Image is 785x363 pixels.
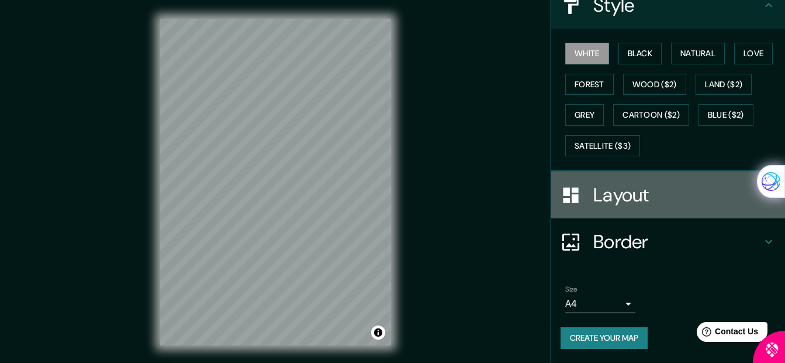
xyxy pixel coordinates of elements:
button: Cartoon ($2) [613,104,689,126]
font: Natural [680,46,715,61]
h4: Border [593,230,762,254]
font: Wood ($2) [632,77,677,92]
font: Forest [575,77,604,92]
font: Black [628,46,653,61]
font: Cartoon ($2) [623,108,680,122]
canvas: Map [160,19,391,345]
div: Border [551,218,785,265]
button: Black [618,43,662,64]
button: Blue ($2) [698,104,753,126]
font: Create your map [570,331,638,345]
button: Toggle attribution [371,326,385,340]
button: Love [734,43,773,64]
button: Natural [671,43,725,64]
div: Layout [551,172,785,218]
font: Love [743,46,763,61]
h4: Layout [593,183,762,207]
label: Size [565,285,577,294]
font: Satellite ($3) [575,139,631,153]
iframe: Help widget launcher [681,317,772,350]
button: Satellite ($3) [565,135,640,157]
button: Create your map [561,327,648,349]
button: Grey [565,104,604,126]
button: Land ($2) [696,74,752,95]
font: White [575,46,600,61]
font: Grey [575,108,594,122]
font: Blue ($2) [708,108,744,122]
button: Forest [565,74,614,95]
font: Land ($2) [705,77,743,92]
button: White [565,43,609,64]
button: Wood ($2) [623,74,686,95]
div: A4 [565,294,635,313]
